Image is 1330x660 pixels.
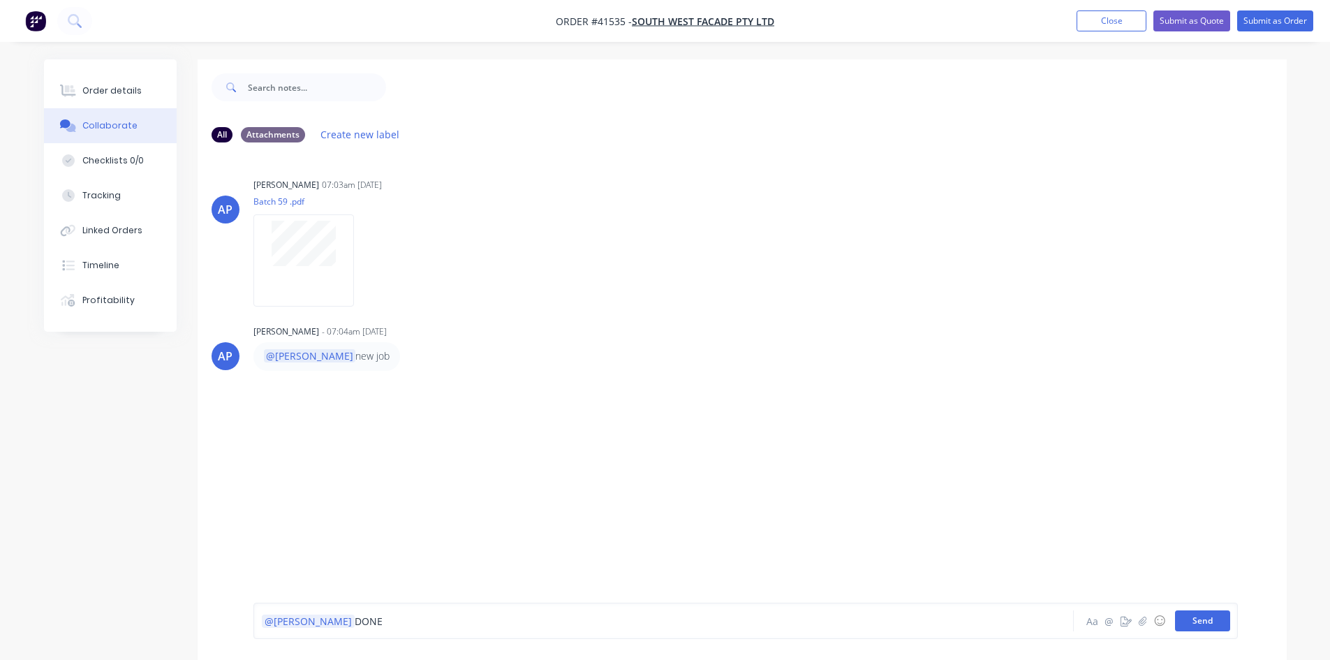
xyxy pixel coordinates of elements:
button: Tracking [44,178,177,213]
button: Submit as Order [1237,10,1313,31]
span: @[PERSON_NAME] [265,615,352,628]
div: Linked Orders [82,224,142,237]
button: Collaborate [44,108,177,143]
div: 07:03am [DATE] [322,179,382,191]
p: new job [264,349,390,363]
div: Timeline [82,259,119,272]
div: AP [218,348,232,365]
span: DONE [355,615,383,628]
div: Tracking [82,189,121,202]
button: Order details [44,73,177,108]
div: Collaborate [82,119,138,132]
div: Order details [82,85,142,97]
button: Send [1175,610,1230,631]
div: Attachments [241,127,305,142]
button: Linked Orders [44,213,177,248]
button: Profitability [44,283,177,318]
button: Checklists 0/0 [44,143,177,178]
div: [PERSON_NAME] [253,179,319,191]
div: Checklists 0/0 [82,154,144,167]
div: Profitability [82,294,135,307]
button: Timeline [44,248,177,283]
div: AP [218,201,232,218]
button: Close [1077,10,1146,31]
button: Submit as Quote [1153,10,1230,31]
a: South West Facade Pty Ltd [632,15,774,28]
button: Aa [1084,613,1101,629]
input: Search notes... [248,73,386,101]
span: Order #41535 - [556,15,632,28]
button: ☺ [1151,613,1168,629]
span: @[PERSON_NAME] [264,349,355,362]
div: All [212,127,232,142]
img: Factory [25,10,46,31]
p: Batch 59 .pdf [253,196,368,207]
div: - 07:04am [DATE] [322,325,387,338]
div: [PERSON_NAME] [253,325,319,338]
button: @ [1101,613,1118,629]
button: Create new label [313,125,407,144]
